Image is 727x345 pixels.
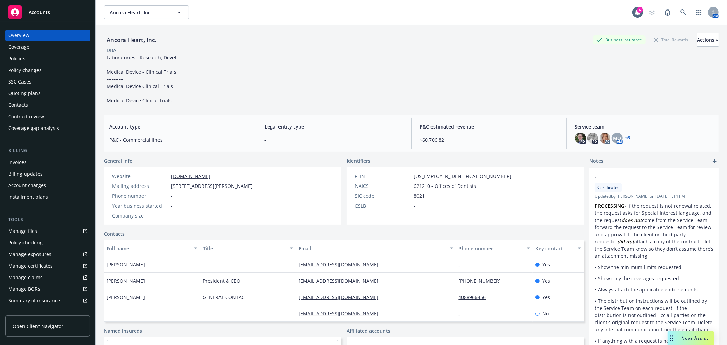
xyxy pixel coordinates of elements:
span: MQ [613,135,621,142]
div: Tools [5,216,90,223]
strong: PROCESSING [595,202,624,209]
a: Quoting plans [5,88,90,99]
button: Key contact [533,240,584,256]
a: Policies [5,53,90,64]
span: P&C - Commercial lines [109,136,248,144]
a: [EMAIL_ADDRESS][DOMAIN_NAME] [299,294,384,300]
span: [PERSON_NAME] [107,261,145,268]
span: Laboratories - Research, Devel ---------- Medical Device - Clinical Trials ---------- Medical Dev... [107,54,176,104]
span: No [542,310,549,317]
div: Actions [697,33,719,46]
div: Overview [8,30,29,41]
a: [EMAIL_ADDRESS][DOMAIN_NAME] [299,310,384,317]
a: Coverage [5,42,90,52]
div: Drag to move [668,331,676,345]
span: Yes [542,277,550,284]
button: Nova Assist [668,331,714,345]
a: Coverage gap analysis [5,123,90,134]
div: Policies [8,53,25,64]
div: Key contact [535,245,574,252]
p: • Always attach the applicable endorsements [595,286,713,293]
a: Contacts [104,230,125,237]
a: add [711,157,719,165]
img: photo [600,133,610,144]
div: Contacts [8,100,28,110]
span: - [203,310,205,317]
span: Yes [542,261,550,268]
span: Open Client Navigator [13,322,63,330]
div: Company size [112,212,168,219]
div: Ancora Heart, Inc. [104,35,159,44]
img: photo [575,133,586,144]
a: [EMAIL_ADDRESS][DOMAIN_NAME] [299,277,384,284]
span: Certificates [597,184,619,191]
a: Installment plans [5,192,90,202]
span: Nova Assist [682,335,709,341]
div: Policy changes [8,65,42,76]
a: Search [677,5,690,19]
span: - [595,174,696,181]
a: Overview [5,30,90,41]
span: - [171,202,173,209]
a: Policy changes [5,65,90,76]
span: - [171,192,173,199]
span: - [107,310,108,317]
button: Phone number [456,240,533,256]
a: - [459,310,466,317]
a: Named insureds [104,327,142,334]
a: Manage files [5,226,90,237]
a: Summary of insurance [5,295,90,306]
a: [DOMAIN_NAME] [171,173,210,179]
span: P&C estimated revenue [420,123,558,130]
div: Manage exposures [8,249,51,260]
a: Manage BORs [5,284,90,295]
a: Manage claims [5,272,90,283]
a: +6 [625,136,630,140]
p: • If the request is not renewal related, the request asks for Special Interest language, and the ... [595,202,713,259]
em: does not [621,217,642,223]
span: 8021 [414,192,425,199]
a: [PHONE_NUMBER] [459,277,506,284]
div: SSC Cases [8,76,31,87]
div: Manage claims [8,272,43,283]
a: Accounts [5,3,90,22]
div: 6 [637,7,643,13]
span: [PERSON_NAME] [107,294,145,301]
div: DBA: - [107,47,119,54]
div: Phone number [112,192,168,199]
div: Quoting plans [8,88,41,99]
span: 621210 - Offices of Dentists [414,182,476,190]
a: - [459,261,466,268]
div: Manage certificates [8,260,53,271]
a: Billing updates [5,168,90,179]
div: Account charges [8,180,46,191]
a: SSC Cases [5,76,90,87]
span: Updated by [PERSON_NAME] on [DATE] 1:14 PM [595,193,713,199]
a: [EMAIL_ADDRESS][DOMAIN_NAME] [299,261,384,268]
span: Yes [542,294,550,301]
div: Business Insurance [593,35,646,44]
span: - [171,212,173,219]
span: Service team [575,123,713,130]
button: Email [296,240,456,256]
p: • The distribution instructions will be outlined by the Service Team on each request. If the dist... [595,297,713,333]
div: Policy checking [8,237,43,248]
div: Year business started [112,202,168,209]
div: Email [299,245,445,252]
span: Legal entity type [264,123,403,130]
a: Account charges [5,180,90,191]
div: Invoices [8,157,27,168]
a: Affiliated accounts [347,327,390,334]
div: Installment plans [8,192,48,202]
div: Website [112,172,168,180]
button: Actions [697,33,719,47]
div: Total Rewards [651,35,692,44]
a: 4088966456 [459,294,491,300]
span: President & CEO [203,277,240,284]
a: Report a Bug [661,5,675,19]
a: Manage certificates [5,260,90,271]
div: SIC code [355,192,411,199]
span: Account type [109,123,248,130]
div: Manage BORs [8,284,40,295]
span: [STREET_ADDRESS][PERSON_NAME] [171,182,253,190]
